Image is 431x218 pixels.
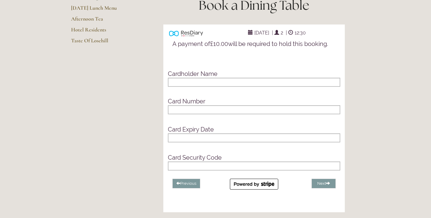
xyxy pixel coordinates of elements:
a: Taste Of Losehill [71,37,129,48]
h5: Cardholder Name [168,70,340,77]
iframe: Secure expiration date input frame [171,135,337,141]
button: Previous [172,179,200,189]
button: Next [312,179,336,189]
span: | [272,30,273,36]
span: £10.00 [210,40,228,47]
iframe: Secure card number input frame [171,107,337,112]
img: Powered by ResDiary [169,29,203,38]
span: 12:30 [293,28,307,37]
input: A card holder name is required [168,78,340,87]
span: 2 [279,28,285,37]
h5: Card Number [168,98,340,105]
h5: Card Security Code [168,154,340,161]
div: A card holder name is required [163,67,345,90]
a: [DATE] Lunch Menu [71,5,129,15]
h5: A payment of will be required to hold this booking. [172,41,336,47]
span: | [286,30,287,36]
iframe: Secure CVC input frame [171,164,337,169]
h5: Card Expiry Date [168,126,340,133]
a: Hotel Residents [71,26,129,37]
a: Afternoon Tea [71,15,129,26]
span: [DATE] [253,28,271,37]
